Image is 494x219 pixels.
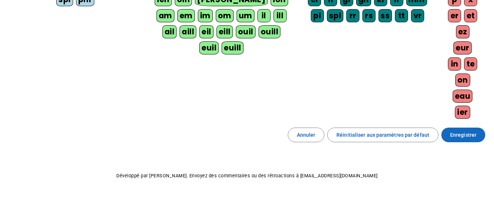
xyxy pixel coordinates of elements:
[453,41,472,54] div: eur
[162,25,177,38] div: ail
[199,25,214,38] div: eil
[216,25,233,38] div: eill
[411,9,424,22] div: vr
[327,9,344,22] div: spl
[464,9,477,22] div: et
[288,128,325,142] button: Annuler
[395,9,408,22] div: tt
[180,25,196,38] div: aill
[199,41,219,54] div: euil
[378,9,392,22] div: ss
[448,9,461,22] div: er
[455,106,470,119] div: ier
[453,90,473,103] div: eau
[327,128,438,142] button: Réinitialiser aux paramètres par défaut
[259,25,280,38] div: ouill
[336,131,429,139] span: Réinitialiser aux paramètres par défaut
[297,131,316,139] span: Annuler
[236,25,256,38] div: ouil
[198,9,213,22] div: im
[346,9,359,22] div: rr
[222,41,243,54] div: euill
[455,73,470,87] div: on
[464,57,477,71] div: te
[257,9,271,22] div: il
[450,131,476,139] span: Enregistrer
[274,9,287,22] div: ill
[362,9,376,22] div: rs
[6,171,488,180] p: Développé par [PERSON_NAME]. Envoyez des commentaires ou des rétroactions à [EMAIL_ADDRESS][DOMAI...
[441,128,485,142] button: Enregistrer
[177,9,195,22] div: em
[157,9,174,22] div: am
[448,57,461,71] div: in
[216,9,234,22] div: om
[311,9,324,22] div: pl
[456,25,470,38] div: ez
[237,9,254,22] div: um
